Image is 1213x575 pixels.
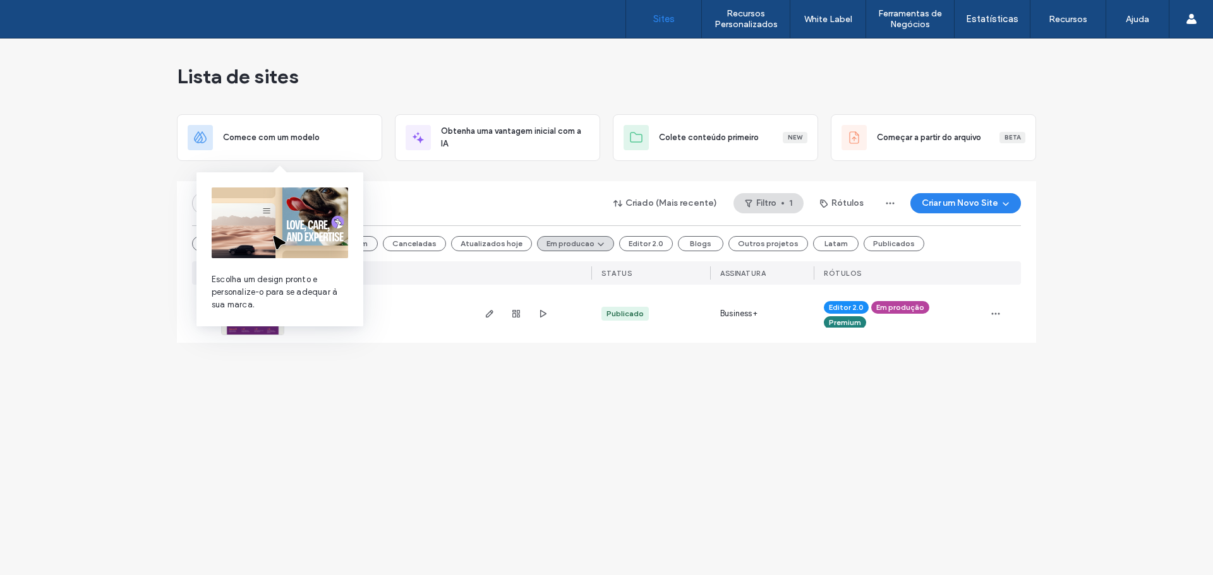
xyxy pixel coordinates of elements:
div: Colete conteúdo primeiroNew [613,114,818,161]
label: White Label [804,14,852,25]
div: Publicado [606,308,644,319]
label: Recursos Personalizados [702,8,790,30]
span: Escolha um design pronto e personalize-o para se adequar à sua marca. [212,273,348,311]
div: Beta [999,132,1025,143]
button: Todos os Sites [192,236,267,251]
button: Blogs [678,236,723,251]
div: New [783,132,807,143]
button: Filtro1 [733,193,804,213]
button: Latam [813,236,859,251]
button: Editor 2.0 [619,236,673,251]
div: Comece com um modelo [177,114,382,161]
button: Publicados [864,236,924,251]
button: Canceladas [383,236,446,251]
span: Premium [829,317,861,328]
span: Assinatura [720,269,766,278]
div: Começar a partir do arquivoBeta [831,114,1036,161]
span: Comece com um modelo [223,131,320,144]
span: Começar a partir do arquivo [877,131,981,144]
div: Obtenha uma vantagem inicial com a IA [395,114,600,161]
label: Ajuda [1126,14,1149,25]
img: from-template.png [212,187,348,258]
span: Obtenha uma vantagem inicial com a IA [441,125,589,150]
span: Colete conteúdo primeiro [659,131,759,144]
span: Editor 2.0 [829,302,864,313]
label: Sites [653,13,675,25]
button: Em producao [537,236,614,251]
button: Atualizados hoje [451,236,532,251]
button: Outros projetos [728,236,808,251]
label: Recursos [1049,14,1087,25]
span: Business+ [720,307,757,320]
label: Estatísticas [966,13,1018,25]
button: Criar um Novo Site [910,193,1021,213]
button: Criado (Mais recente) [603,193,728,213]
span: Em produção [876,302,924,313]
button: Rótulos [809,193,875,213]
span: Rótulos [824,269,862,278]
span: Lista de sites [177,64,299,89]
span: STATUS [601,269,632,278]
label: Ferramentas de Negócios [866,8,954,30]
